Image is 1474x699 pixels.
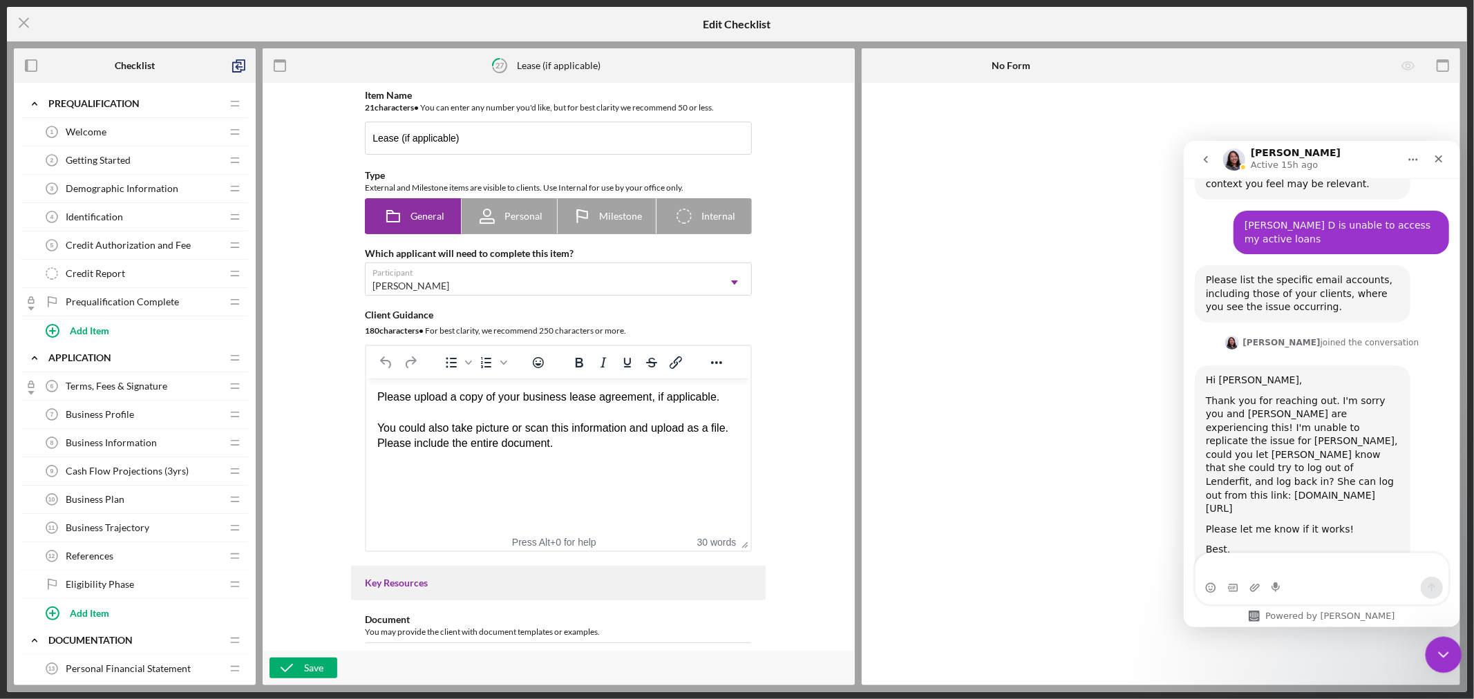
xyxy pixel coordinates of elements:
b: No Form [992,60,1030,71]
div: Save [304,658,323,678]
b: 21 character s • [365,102,419,113]
div: Numbered list [475,353,509,372]
b: 180 character s • [365,325,424,336]
div: Client Guidance [365,309,752,320]
div: External and Milestone items are visible to clients. Use Internal for use by your office only. [365,181,752,195]
span: Business Plan [66,494,124,505]
span: Personal [504,211,542,222]
iframe: Intercom live chat [1184,141,1460,627]
tspan: 5 [50,242,54,249]
button: Add Item [35,599,249,626]
div: Type [365,170,752,181]
div: Add Item [70,317,109,343]
div: Document [365,614,752,625]
button: Save [270,658,337,678]
button: Insert/edit link [664,353,688,372]
div: Prequalification [48,98,221,109]
span: Credit Report [66,268,125,279]
span: References [66,550,113,562]
tspan: 8 [50,439,54,446]
button: Reveal or hide additional toolbar items [705,353,728,372]
div: For best clarity, we recommend 250 characters or more. [365,324,752,338]
div: Documentation [48,635,221,646]
button: Bold [567,353,591,372]
tspan: 27 [495,61,504,70]
button: Undo [375,353,398,372]
button: Strikethrough [640,353,663,372]
button: 30 words [697,537,737,548]
h5: Edit Checklist [703,18,771,30]
tspan: 4 [50,213,54,220]
span: Business Profile [66,409,134,420]
span: Cash Flow Projections (3yrs) [66,466,189,477]
button: Redo [399,353,422,372]
span: Terms, Fees & Signature [66,381,167,392]
div: You can enter any number you'd like, but for best clarity we recommend 50 or less. [365,101,752,115]
div: You may provide the client with document templates or examples. [365,625,752,639]
tspan: 9 [50,468,54,475]
tspan: 12 [48,553,55,559]
div: Bullet list [440,353,474,372]
span: Eligibility Phase [66,579,134,590]
tspan: 13 [48,665,55,672]
button: Add Item [35,316,249,344]
tspan: 6 [50,383,54,390]
iframe: Intercom live chat [1426,637,1462,673]
span: Business Trajectory [66,522,149,533]
div: Key Resources [365,577,752,588]
div: Press the Up and Down arrow keys to resize the editor. [736,533,750,550]
div: Lease (if applicable) [517,60,601,71]
span: Business Information [66,437,157,448]
div: Add Item [70,600,109,626]
tspan: 11 [48,524,55,531]
span: Internal [701,211,735,222]
div: [PERSON_NAME] [372,280,449,291]
button: Underline [616,353,639,372]
span: Getting Started [66,155,131,166]
div: Item Name [365,90,752,101]
span: Personal Financial Statement [66,663,191,674]
b: Checklist [115,60,155,71]
tspan: 2 [50,157,54,164]
button: Emojis [527,353,550,372]
tspan: 1 [50,128,54,135]
tspan: 10 [48,496,55,503]
div: Press Alt+0 for help [493,537,615,548]
div: Which applicant will need to complete this item? [365,248,752,259]
tspan: 3 [50,185,54,192]
iframe: Rich Text Area [366,379,750,533]
span: Demographic Information [66,183,178,194]
span: Milestone [599,211,642,222]
button: Italic [592,353,615,372]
